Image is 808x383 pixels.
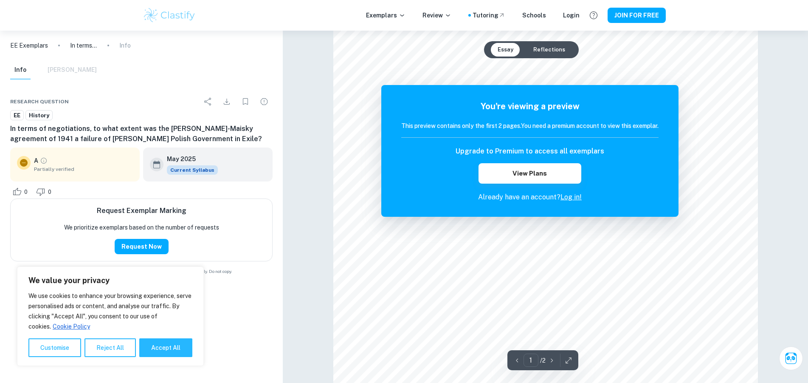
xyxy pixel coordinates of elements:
img: Clastify logo [143,7,197,24]
span: EE [11,111,23,120]
a: Schools [522,11,546,20]
p: Exemplars [366,11,405,20]
a: Grade partially verified [40,157,48,165]
button: Request Now [115,239,169,254]
span: Partially verified [34,165,133,173]
h6: May 2025 [167,154,211,164]
span: 0 [43,188,56,196]
h6: This preview contains only the first 2 pages. You need a premium account to view this exemplar. [401,121,659,131]
button: Reject All [84,338,136,357]
a: Login [563,11,580,20]
h6: In terms of negotiations, to what extent was the [PERSON_NAME]-Maisky agreement of 1941 a failure... [10,124,273,144]
span: Example of past student work. For reference on structure and expectations only. Do not copy. [10,268,273,275]
p: We value your privacy [28,275,192,286]
span: Research question [10,98,69,105]
div: This exemplar is based on the current syllabus. Feel free to refer to it for inspiration/ideas wh... [167,165,218,175]
button: Essay [491,43,520,57]
p: In terms of negotiations, to what extent was the [PERSON_NAME]-Maisky agreement of 1941 a failure... [70,41,97,50]
div: Share [200,93,217,110]
h6: Request Exemplar Marking [97,206,186,216]
button: Accept All [139,338,192,357]
a: History [25,110,53,121]
button: Reflections [526,43,572,57]
div: Download [218,93,235,110]
h6: Upgrade to Premium to access all exemplars [456,146,604,156]
div: Bookmark [237,93,254,110]
p: Review [422,11,451,20]
button: Ask Clai [779,346,803,370]
button: Info [10,61,31,79]
div: Dislike [34,185,56,199]
p: We prioritize exemplars based on the number of requests [64,223,219,232]
button: JOIN FOR FREE [608,8,666,23]
p: Already have an account? [401,192,659,202]
button: Help and Feedback [586,8,601,23]
p: Info [119,41,131,50]
span: History [26,111,52,120]
span: 0 [20,188,32,196]
div: We value your privacy [17,267,204,366]
a: EE Exemplars [10,41,48,50]
p: We use cookies to enhance your browsing experience, serve personalised ads or content, and analys... [28,291,192,332]
a: Cookie Policy [52,323,90,330]
p: / 2 [540,356,546,365]
span: Current Syllabus [167,165,218,175]
button: View Plans [479,163,581,184]
div: Like [10,185,32,199]
div: Report issue [256,93,273,110]
p: A [34,156,38,165]
a: Log in! [560,193,582,201]
h5: You're viewing a preview [401,100,659,113]
a: EE [10,110,24,121]
button: Customise [28,338,81,357]
a: Tutoring [473,11,505,20]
